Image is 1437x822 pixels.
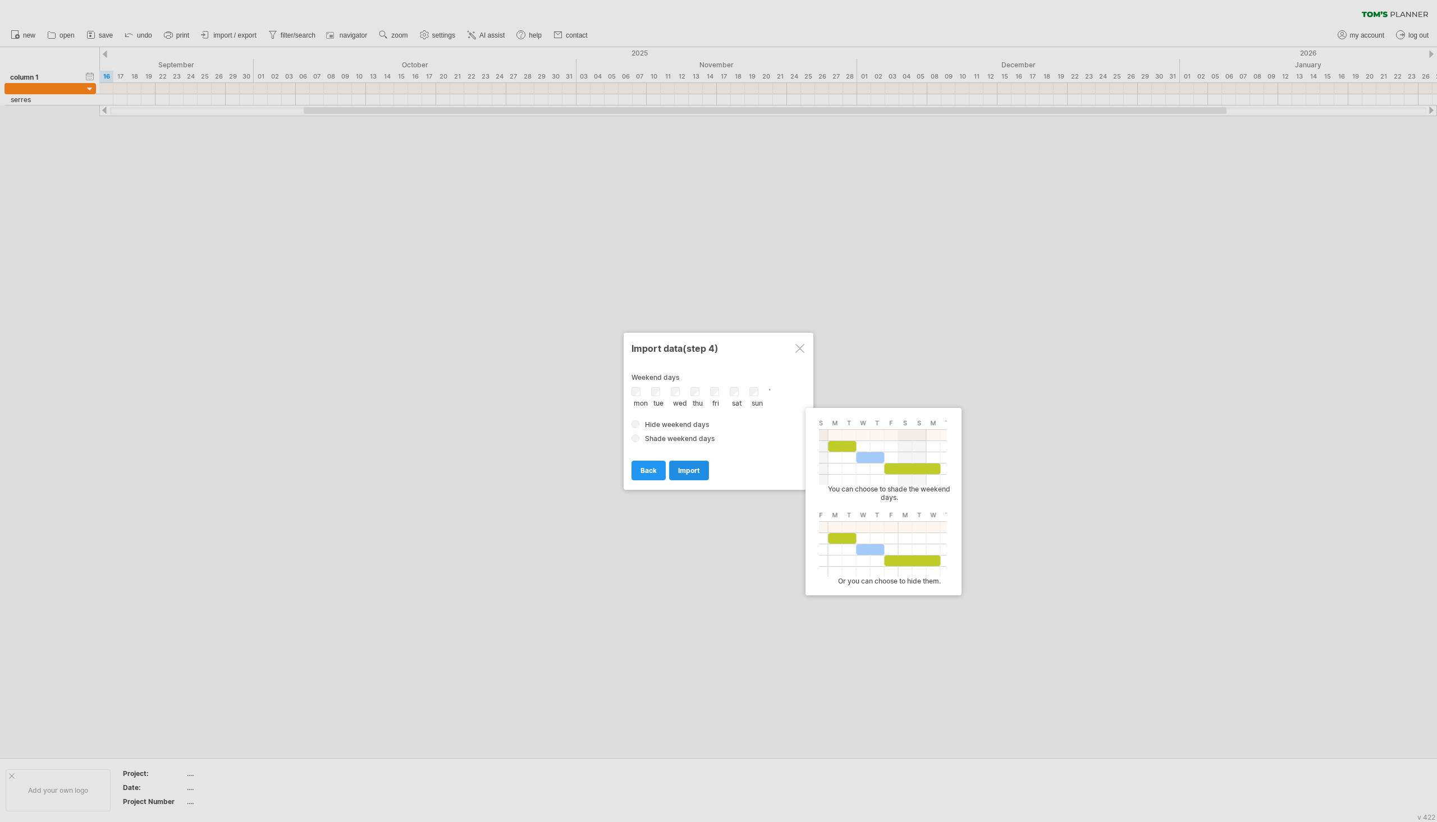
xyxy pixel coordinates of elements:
[653,399,663,407] label: tue
[813,418,959,585] div: You can choose to shade the weekend days. Or you can choose to hide them.
[645,420,709,429] span: Hide weekend days
[631,420,639,428] input: Hide weekend days
[752,399,763,407] label: sun
[631,373,679,382] span: Weekend days
[645,434,715,443] span: Shade weekend days
[631,434,639,442] input: Shade weekend days
[631,338,806,358] div: Import data
[732,399,742,407] label: sat
[634,399,648,407] label: mon
[683,343,718,354] span: (step 4)
[631,461,666,480] a: back
[712,399,719,407] label: fri
[673,399,687,407] label: wed
[640,466,657,475] span: back
[678,466,700,475] span: import
[669,461,709,480] a: import
[693,399,703,407] label: thu
[631,387,806,406] div: '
